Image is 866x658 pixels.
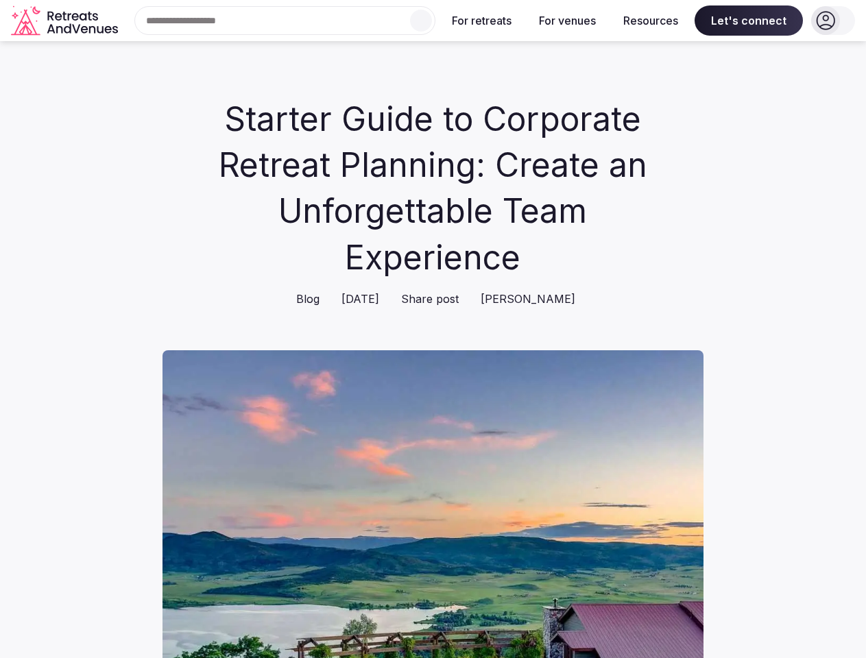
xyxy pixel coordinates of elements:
[612,5,689,36] button: Resources
[695,5,803,36] span: Let's connect
[291,291,320,306] a: Blog
[11,5,121,36] svg: Retreats and Venues company logo
[11,5,121,36] a: Visit the homepage
[481,291,575,306] span: [PERSON_NAME]
[401,291,459,306] span: Share post
[441,5,522,36] button: For retreats
[528,5,607,36] button: For venues
[296,291,320,306] span: Blog
[475,291,575,306] a: [PERSON_NAME]
[196,96,669,280] h1: Starter Guide to Corporate Retreat Planning: Create an Unforgettable Team Experience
